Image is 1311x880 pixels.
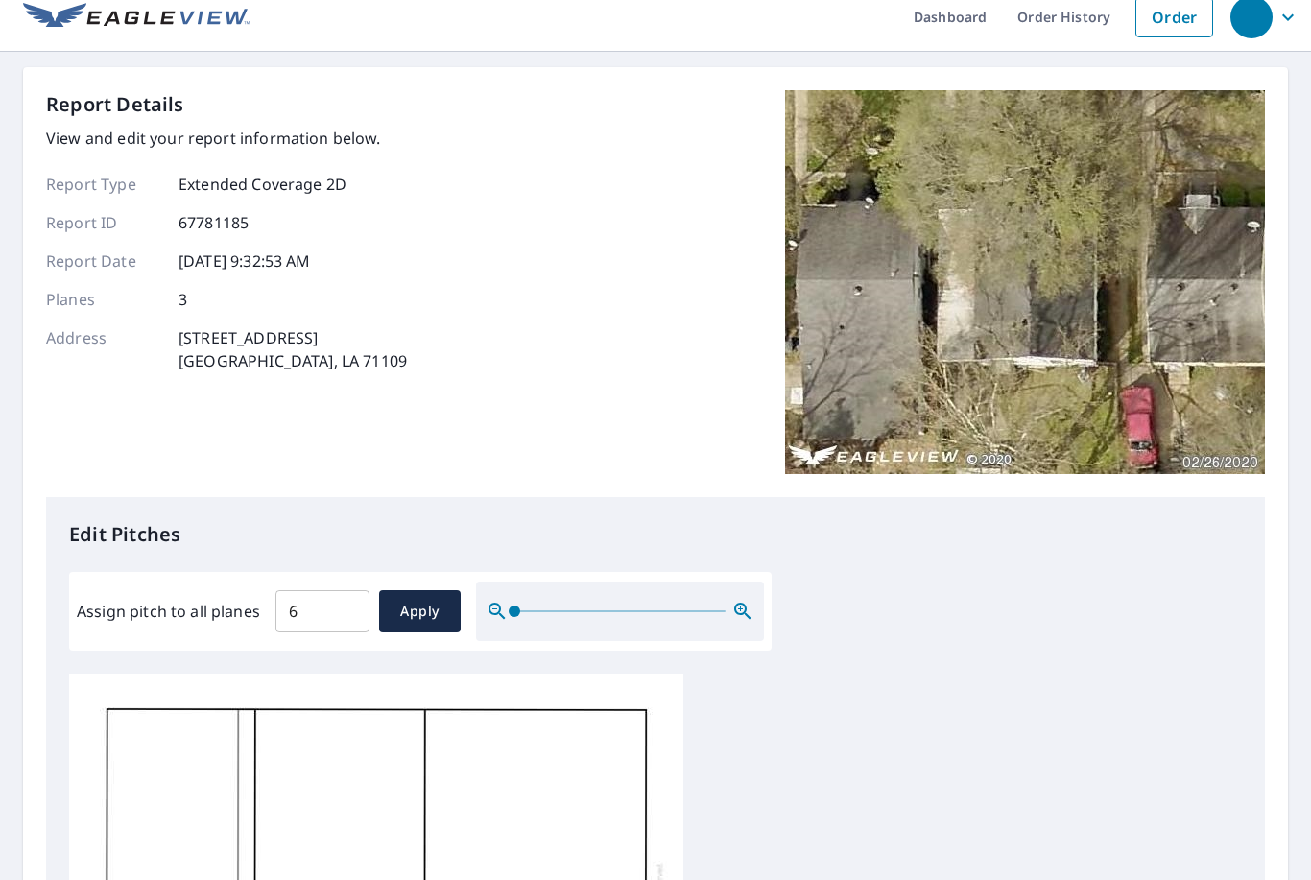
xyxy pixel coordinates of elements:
input: 00.0 [275,584,369,638]
p: [DATE] 9:32:53 AM [179,250,311,273]
p: Report Type [46,173,161,196]
p: Report Date [46,250,161,273]
img: EV Logo [23,3,250,32]
img: Top image [785,90,1265,474]
p: Report Details [46,90,184,119]
p: 67781185 [179,211,249,234]
button: Apply [379,590,461,632]
p: Edit Pitches [69,520,1242,549]
p: Planes [46,288,161,311]
span: Apply [394,600,445,624]
p: 3 [179,288,187,311]
p: View and edit your report information below. [46,127,407,150]
p: Extended Coverage 2D [179,173,346,196]
label: Assign pitch to all planes [77,600,260,623]
p: [STREET_ADDRESS] [GEOGRAPHIC_DATA], LA 71109 [179,326,407,372]
p: Address [46,326,161,372]
p: Report ID [46,211,161,234]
